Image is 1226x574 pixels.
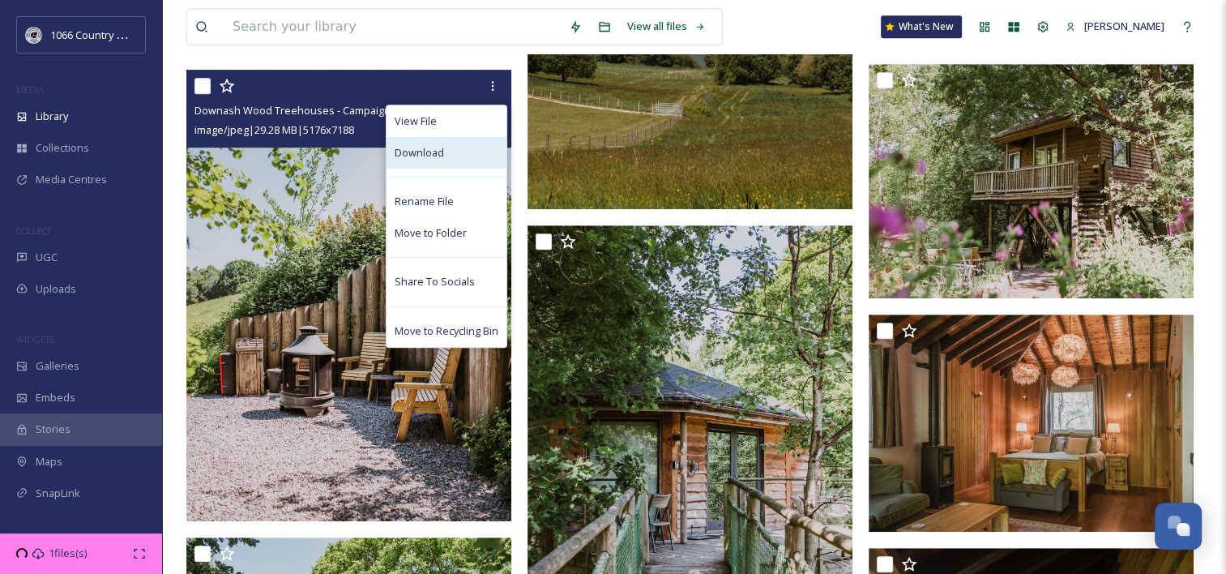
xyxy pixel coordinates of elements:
span: Share To Socials [395,274,475,289]
span: WIDGETS [16,333,53,345]
img: Downash Wood Treehouses - Campaign Shot (40).jpg [186,70,511,521]
span: UGC [36,250,58,265]
span: Maps [36,454,62,469]
span: image/jpeg | 29.28 MB | 5176 x 7188 [194,122,354,137]
span: Move to Recycling Bin [395,323,498,339]
img: Downash Wood Treehouses - Campaign Shot (35).jpg [869,64,1194,298]
span: Media Centres [36,172,107,187]
span: [PERSON_NAME] [1084,19,1164,33]
img: Downash Wood Treehouses - Campaign Shot (32).jpg [869,315,1194,532]
span: View File [395,114,437,129]
span: Rename File [395,194,454,209]
button: Open Chat [1155,503,1202,550]
span: Stories [36,422,70,437]
span: SnapLink [36,486,80,501]
a: What's New [881,15,962,38]
span: COLLECT [16,225,51,237]
span: Collections [36,140,89,156]
span: 1 files(s) [49,546,87,561]
span: Move to Folder [395,225,467,241]
span: Uploads [36,281,76,297]
span: Downash Wood Treehouses - Campaign Shot (40).jpg [194,103,452,118]
a: [PERSON_NAME] [1057,11,1173,42]
span: Galleries [36,358,79,374]
span: Embeds [36,390,75,405]
span: Library [36,109,68,124]
img: logo_footerstamp.png [26,27,42,43]
a: View all files [619,11,714,42]
span: MEDIA [16,84,45,96]
span: Download [395,145,444,161]
span: 1066 Country Marketing [50,27,164,42]
input: Search your library [224,9,561,45]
